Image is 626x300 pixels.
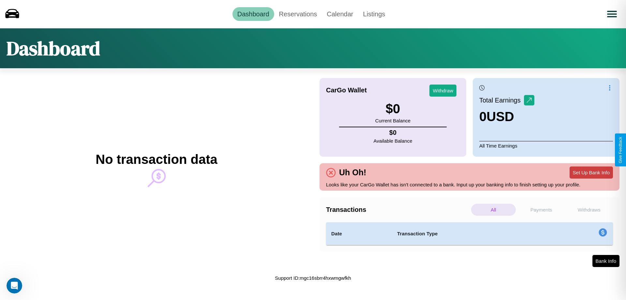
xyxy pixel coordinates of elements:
[358,7,390,21] a: Listings
[618,137,623,163] div: Give Feedback
[375,102,410,116] h3: $ 0
[232,7,274,21] a: Dashboard
[374,129,412,136] h4: $ 0
[479,109,534,124] h3: 0 USD
[322,7,358,21] a: Calendar
[479,141,613,150] p: All Time Earnings
[567,204,611,216] p: Withdraws
[7,35,100,62] h1: Dashboard
[326,87,367,94] h4: CarGo Wallet
[7,278,22,293] iframe: Intercom live chat
[336,168,369,177] h4: Uh Oh!
[326,180,613,189] p: Looks like your CarGo Wallet has isn't connected to a bank. Input up your banking info to finish ...
[570,166,613,179] button: Set Up Bank Info
[429,85,456,97] button: Withdraw
[96,152,217,167] h2: No transaction data
[471,204,516,216] p: All
[592,255,619,267] button: Bank Info
[274,7,322,21] a: Reservations
[275,274,351,282] p: Support ID: mgc16sbrr4hxwmgwfkh
[326,222,613,245] table: simple table
[374,136,412,145] p: Available Balance
[603,5,621,23] button: Open menu
[519,204,564,216] p: Payments
[326,206,469,213] h4: Transactions
[397,230,545,238] h4: Transaction Type
[479,94,524,106] p: Total Earnings
[331,230,387,238] h4: Date
[375,116,410,125] p: Current Balance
